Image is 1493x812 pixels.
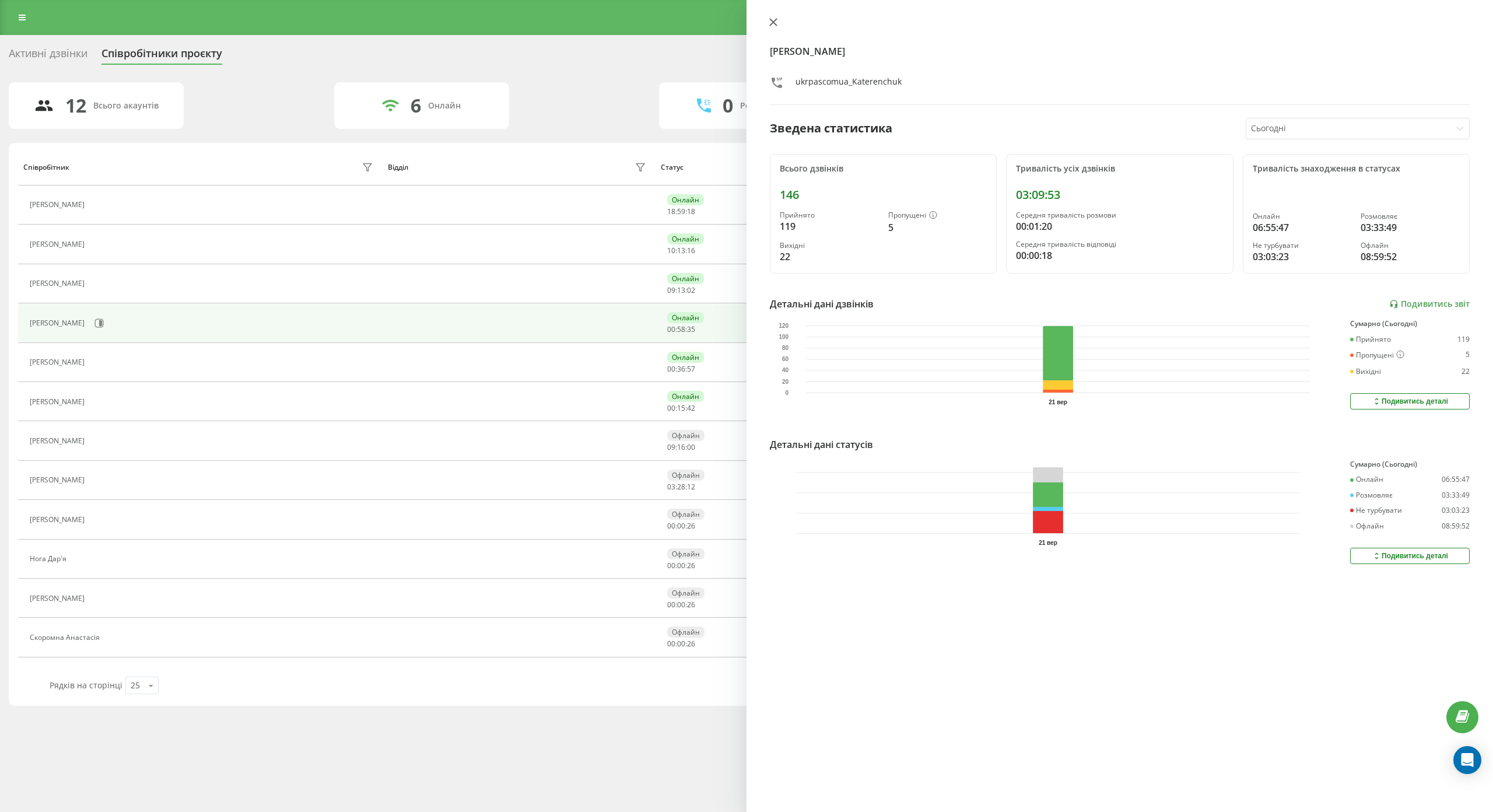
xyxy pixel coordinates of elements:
[782,367,789,374] text: 40
[1350,393,1470,409] button: Подивитись деталі
[1442,522,1470,530] div: 08:59:52
[687,324,695,334] span: 35
[1016,240,1223,249] div: Середня тривалість відповіді
[687,364,695,374] span: 57
[780,164,987,174] div: Всього дзвінків
[786,390,789,396] text: 0
[1350,320,1470,328] div: Сумарно (Сьогодні)
[1350,475,1383,484] div: Онлайн
[780,219,879,233] div: 119
[677,285,685,295] span: 13
[30,476,87,484] div: [PERSON_NAME]
[1372,551,1448,561] div: Подивитись деталі
[677,364,685,374] span: 36
[782,356,789,363] text: 60
[667,403,675,413] span: 00
[1350,367,1381,376] div: Вихідні
[687,639,695,649] span: 26
[667,522,695,530] div: : :
[677,600,685,610] span: 00
[780,242,879,250] div: Вихідні
[779,334,788,340] text: 100
[428,101,461,111] div: Онлайн
[1253,242,1352,250] div: Не турбувати
[667,587,705,598] div: Офлайн
[667,562,695,570] div: : :
[667,483,695,491] div: : :
[687,403,695,413] span: 42
[9,47,87,65] div: Активні дзвінки
[770,437,873,452] div: Детальні дані статусів
[1253,212,1352,220] div: Онлайн
[1361,242,1460,250] div: Офлайн
[667,324,675,334] span: 00
[1389,299,1470,309] a: Подивитись звіт
[667,325,695,334] div: : :
[687,442,695,452] span: 00
[687,285,695,295] span: 02
[888,220,987,235] div: 5
[667,443,695,452] div: : :
[667,391,704,402] div: Онлайн
[30,319,87,327] div: [PERSON_NAME]
[1442,491,1470,499] div: 03:33:49
[30,555,69,563] div: Нога Дар'я
[667,442,675,452] span: 09
[687,521,695,531] span: 26
[687,561,695,570] span: 26
[667,509,705,520] div: Офлайн
[1350,491,1393,499] div: Розмовляє
[770,44,1470,58] h4: [PERSON_NAME]
[1016,211,1223,219] div: Середня тривалість розмови
[388,163,408,171] div: Відділ
[667,482,675,492] span: 03
[23,163,69,171] div: Співробітник
[667,352,704,363] div: Онлайн
[667,600,675,610] span: 00
[1016,249,1223,262] div: 00:00:18
[1253,220,1352,235] div: 06:55:47
[93,101,159,111] div: Всього акаунтів
[667,247,695,255] div: : :
[780,188,987,202] div: 146
[667,286,695,295] div: : :
[667,246,675,256] span: 10
[1442,475,1470,484] div: 06:55:47
[687,482,695,492] span: 12
[1361,220,1460,235] div: 03:33:49
[411,94,421,117] div: 6
[667,285,675,295] span: 09
[1457,335,1470,344] div: 119
[30,279,87,288] div: [PERSON_NAME]
[50,680,122,691] span: Рядків на сторінці
[667,470,705,481] div: Офлайн
[667,206,675,216] span: 18
[30,437,87,445] div: [PERSON_NAME]
[770,120,892,137] div: Зведена статистика
[1253,164,1460,174] div: Тривалість знаходження в статусах
[30,358,87,366] div: [PERSON_NAME]
[1466,351,1470,360] div: 5
[770,297,874,311] div: Детальні дані дзвінків
[1350,335,1391,344] div: Прийнято
[101,47,222,65] div: Співробітники проєкту
[1453,746,1481,774] div: Open Intercom Messenger
[677,482,685,492] span: 28
[667,208,695,216] div: : :
[1350,460,1470,468] div: Сумарно (Сьогодні)
[677,442,685,452] span: 16
[780,250,879,264] div: 22
[1350,351,1404,360] div: Пропущені
[1350,522,1384,530] div: Офлайн
[677,561,685,570] span: 00
[795,76,902,93] div: ukrpascomua_Katerenchuk
[677,246,685,256] span: 13
[667,312,704,323] div: Онлайн
[667,626,705,638] div: Офлайн
[30,594,87,603] div: [PERSON_NAME]
[667,521,675,531] span: 00
[1372,397,1448,406] div: Подивитись деталі
[1350,506,1402,514] div: Не турбувати
[782,379,789,385] text: 20
[723,94,733,117] div: 0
